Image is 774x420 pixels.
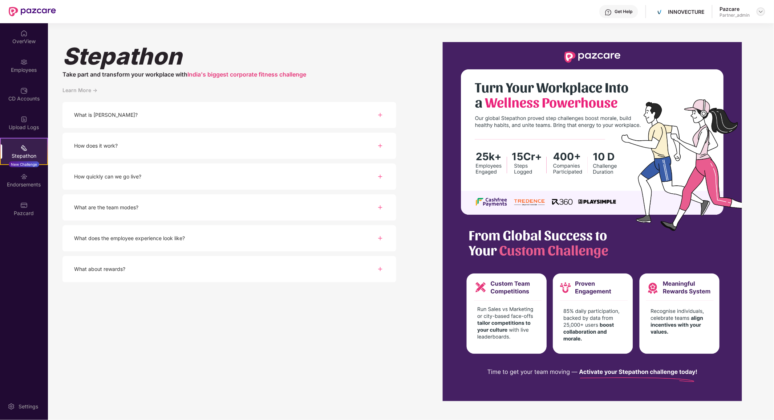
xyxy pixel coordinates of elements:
img: svg+xml;base64,PHN2ZyBpZD0iUGx1cy0zMngzMiIgeG1sbnM9Imh0dHA6Ly93d3cudzMub3JnLzIwMDAvc3ZnIiB3aWR0aD... [376,265,385,273]
div: Stepathon [1,152,47,160]
div: What does the employee experience look like? [74,234,185,242]
img: svg+xml;base64,PHN2ZyBpZD0iUGx1cy0zMngzMiIgeG1sbnM9Imh0dHA6Ly93d3cudzMub3JnLzIwMDAvc3ZnIiB3aWR0aD... [376,141,385,150]
img: svg+xml;base64,PHN2ZyBpZD0iUGx1cy0zMngzMiIgeG1sbnM9Imh0dHA6Ly93d3cudzMub3JnLzIwMDAvc3ZnIiB3aWR0aD... [376,111,385,119]
img: svg+xml;base64,PHN2ZyBpZD0iSGVscC0zMngzMiIgeG1sbnM9Imh0dHA6Ly93d3cudzMub3JnLzIwMDAvc3ZnIiB3aWR0aD... [605,9,612,16]
img: New Pazcare Logo [9,7,56,16]
img: svg+xml;base64,PHN2ZyBpZD0iRW5kb3JzZW1lbnRzIiB4bWxucz0iaHR0cDovL3d3dy53My5vcmcvMjAwMC9zdmciIHdpZH... [20,173,28,180]
img: svg+xml;base64,PHN2ZyBpZD0iUGx1cy0zMngzMiIgeG1sbnM9Imh0dHA6Ly93d3cudzMub3JnLzIwMDAvc3ZnIiB3aWR0aD... [376,172,385,181]
img: svg+xml;base64,PHN2ZyBpZD0iSG9tZSIgeG1sbnM9Imh0dHA6Ly93d3cudzMub3JnLzIwMDAvc3ZnIiB3aWR0aD0iMjAiIG... [20,30,28,37]
img: svg+xml;base64,PHN2ZyBpZD0iUGx1cy0zMngzMiIgeG1sbnM9Imh0dHA6Ly93d3cudzMub3JnLzIwMDAvc3ZnIiB3aWR0aD... [376,203,385,212]
div: What are the team modes? [74,203,138,211]
img: logo.png [655,7,665,17]
div: How does it work? [74,142,118,150]
div: How quickly can we go live? [74,173,141,181]
div: New Challenge [9,161,39,167]
div: Partner_admin [720,12,750,18]
div: Settings [16,403,40,410]
div: INNOVECTURE [668,8,705,15]
div: Learn More -> [62,86,396,102]
img: svg+xml;base64,PHN2ZyBpZD0iU2V0dGluZy0yMHgyMCIgeG1sbnM9Imh0dHA6Ly93d3cudzMub3JnLzIwMDAvc3ZnIiB3aW... [8,403,15,410]
img: svg+xml;base64,PHN2ZyBpZD0iQ0RfQWNjb3VudHMiIGRhdGEtbmFtZT0iQ0QgQWNjb3VudHMiIHhtbG5zPSJodHRwOi8vd3... [20,87,28,94]
div: Pazcare [720,5,750,12]
img: svg+xml;base64,PHN2ZyB4bWxucz0iaHR0cDovL3d3dy53My5vcmcvMjAwMC9zdmciIHdpZHRoPSIyMSIgaGVpZ2h0PSIyMC... [20,144,28,152]
img: svg+xml;base64,PHN2ZyBpZD0iUGx1cy0zMngzMiIgeG1sbnM9Imh0dHA6Ly93d3cudzMub3JnLzIwMDAvc3ZnIiB3aWR0aD... [376,234,385,243]
span: India's biggest corporate fitness challenge [187,71,306,78]
img: svg+xml;base64,PHN2ZyBpZD0iUGF6Y2FyZCIgeG1sbnM9Imh0dHA6Ly93d3cudzMub3JnLzIwMDAvc3ZnIiB3aWR0aD0iMj... [20,202,28,209]
div: What about rewards? [74,265,125,273]
img: svg+xml;base64,PHN2ZyBpZD0iRW1wbG95ZWVzIiB4bWxucz0iaHR0cDovL3d3dy53My5vcmcvMjAwMC9zdmciIHdpZHRoPS... [20,58,28,66]
img: svg+xml;base64,PHN2ZyBpZD0iRHJvcGRvd24tMzJ4MzIiIHhtbG5zPSJodHRwOi8vd3d3LnczLm9yZy8yMDAwL3N2ZyIgd2... [758,9,764,15]
div: Get Help [615,9,633,15]
div: Take part and transform your workplace with [62,70,396,79]
img: svg+xml;base64,PHN2ZyBpZD0iVXBsb2FkX0xvZ3MiIGRhdGEtbmFtZT0iVXBsb2FkIExvZ3MiIHhtbG5zPSJodHRwOi8vd3... [20,116,28,123]
div: What is [PERSON_NAME]? [74,111,138,119]
div: Stepathon [62,42,396,70]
